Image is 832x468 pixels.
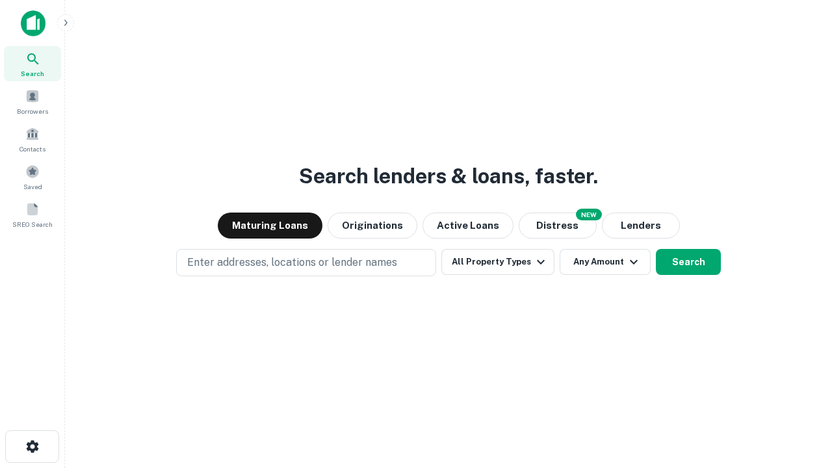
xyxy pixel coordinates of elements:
[519,213,597,239] button: Search distressed loans with lien and other non-mortgage details.
[328,213,417,239] button: Originations
[176,249,436,276] button: Enter addresses, locations or lender names
[4,159,61,194] a: Saved
[4,197,61,232] a: SREO Search
[4,84,61,119] a: Borrowers
[656,249,721,275] button: Search
[767,364,832,426] iframe: Chat Widget
[21,68,44,79] span: Search
[299,161,598,192] h3: Search lenders & loans, faster.
[17,106,48,116] span: Borrowers
[441,249,554,275] button: All Property Types
[422,213,513,239] button: Active Loans
[560,249,651,275] button: Any Amount
[4,46,61,81] a: Search
[602,213,680,239] button: Lenders
[12,219,53,229] span: SREO Search
[23,181,42,192] span: Saved
[21,10,45,36] img: capitalize-icon.png
[218,213,322,239] button: Maturing Loans
[4,122,61,157] a: Contacts
[19,144,45,154] span: Contacts
[576,209,602,220] div: NEW
[187,255,397,270] p: Enter addresses, locations or lender names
